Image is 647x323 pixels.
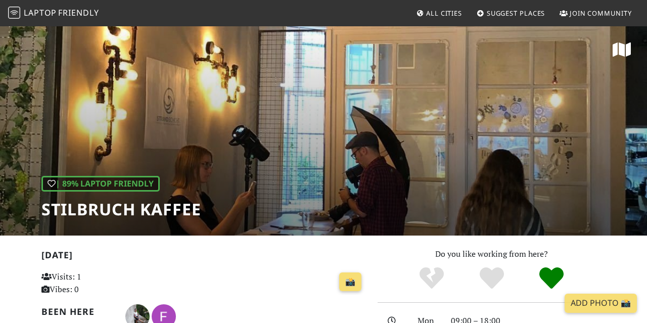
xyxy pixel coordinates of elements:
[58,7,99,18] span: Friendly
[41,306,113,317] h2: Been here
[426,9,462,18] span: All Cities
[487,9,545,18] span: Suggest Places
[8,5,99,22] a: LaptopFriendly LaptopFriendly
[401,266,461,291] div: No
[565,294,637,313] a: Add Photo 📸
[570,9,632,18] span: Join Community
[522,266,582,291] div: Definitely!
[41,200,201,219] h1: Stilbruch Kaffee
[152,310,176,321] span: Francisco Rubin Capalbo
[461,266,522,291] div: Yes
[125,310,152,321] span: chantal
[378,248,606,261] p: Do you like working from here?
[24,7,57,18] span: Laptop
[41,176,160,192] div: | 89% Laptop Friendly
[41,250,365,264] h2: [DATE]
[556,4,636,22] a: Join Community
[41,270,142,296] p: Visits: 1 Vibes: 0
[412,4,466,22] a: All Cities
[8,7,20,19] img: LaptopFriendly
[473,4,549,22] a: Suggest Places
[339,272,361,292] a: 📸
